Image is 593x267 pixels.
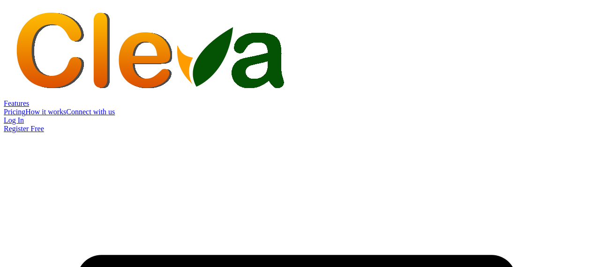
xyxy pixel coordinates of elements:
a: Connect with us [66,108,115,116]
a: Features [4,99,29,107]
a: Register Free [4,125,44,133]
a: Pricing [4,108,25,116]
a: Log In [4,116,24,124]
a: How it works [25,108,66,116]
img: cleva_logo.png [4,4,300,97]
